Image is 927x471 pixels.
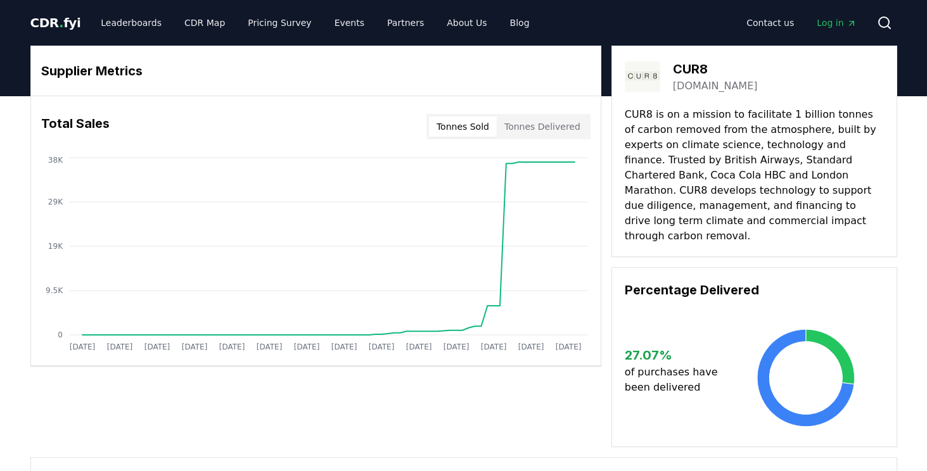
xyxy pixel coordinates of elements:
tspan: [DATE] [181,342,207,351]
a: Contact us [736,11,804,34]
tspan: [DATE] [518,342,544,351]
span: CDR fyi [30,15,81,30]
img: CUR8-logo [625,59,660,94]
button: Tonnes Sold [429,116,497,137]
button: Tonnes Delivered [497,116,588,137]
tspan: [DATE] [331,342,357,351]
p: of purchases have been delivered [625,365,728,395]
h3: CUR8 [673,60,758,78]
tspan: 38K [48,156,63,165]
h3: Percentage Delivered [625,280,884,299]
a: Leaderboards [91,11,172,34]
tspan: [DATE] [443,342,469,351]
tspan: 9.5K [46,286,63,295]
h3: 27.07 % [625,346,728,365]
nav: Main [91,11,539,34]
a: Partners [377,11,434,34]
tspan: [DATE] [293,342,319,351]
a: Events [324,11,374,34]
tspan: [DATE] [368,342,394,351]
tspan: 0 [58,330,63,339]
p: CUR8 is on a mission to facilitate 1 billion tonnes of carbon removed from the atmosphere, built ... [625,107,884,244]
tspan: [DATE] [144,342,170,351]
a: Log in [807,11,866,34]
span: Log in [817,16,856,29]
a: [DOMAIN_NAME] [673,78,758,94]
span: . [59,15,63,30]
tspan: [DATE] [480,342,506,351]
tspan: [DATE] [69,342,95,351]
nav: Main [736,11,866,34]
h3: Supplier Metrics [41,61,591,80]
a: About Us [437,11,497,34]
tspan: [DATE] [555,342,581,351]
tspan: [DATE] [406,342,432,351]
h3: Total Sales [41,114,110,139]
a: Pricing Survey [238,11,321,34]
tspan: [DATE] [256,342,282,351]
a: CDR Map [174,11,235,34]
tspan: [DATE] [106,342,132,351]
tspan: 19K [48,242,63,251]
tspan: 29K [48,198,63,206]
tspan: [DATE] [219,342,245,351]
a: Blog [500,11,540,34]
a: CDR.fyi [30,14,81,32]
